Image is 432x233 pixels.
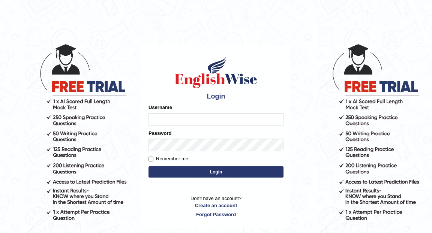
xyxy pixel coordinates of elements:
[148,130,171,137] label: Password
[173,55,259,89] img: Logo of English Wise sign in for intelligent practice with AI
[148,166,283,178] button: Login
[148,157,153,161] input: Remember me
[148,155,188,163] label: Remember me
[148,104,172,111] label: Username
[148,211,283,218] a: Forgot Password
[148,195,283,218] p: Don't have an account?
[148,93,283,100] h4: Login
[148,202,283,209] a: Create an account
